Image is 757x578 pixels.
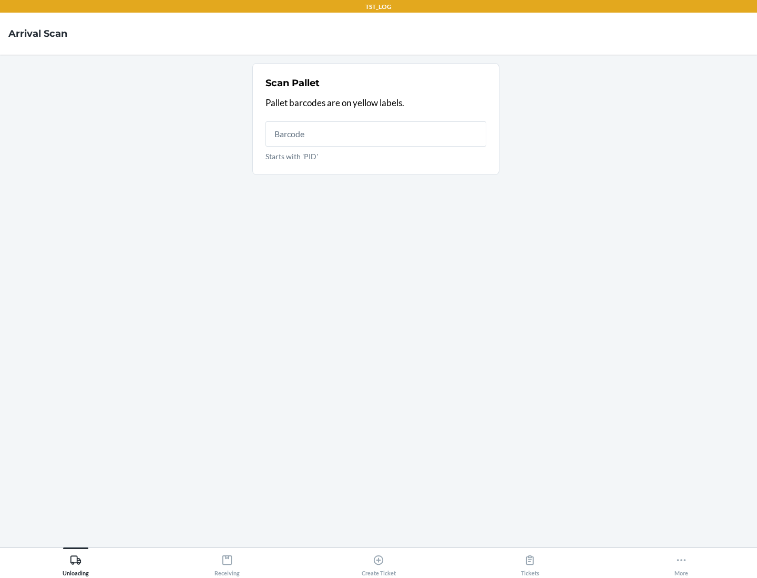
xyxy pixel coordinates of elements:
[606,548,757,576] button: More
[214,550,240,576] div: Receiving
[362,550,396,576] div: Create Ticket
[151,548,303,576] button: Receiving
[521,550,539,576] div: Tickets
[265,151,486,162] p: Starts with 'PID'
[303,548,454,576] button: Create Ticket
[265,121,486,147] input: Starts with 'PID'
[674,550,688,576] div: More
[365,2,392,12] p: TST_LOG
[8,27,67,40] h4: Arrival Scan
[265,76,320,90] h2: Scan Pallet
[63,550,89,576] div: Unloading
[265,96,486,110] p: Pallet barcodes are on yellow labels.
[454,548,606,576] button: Tickets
